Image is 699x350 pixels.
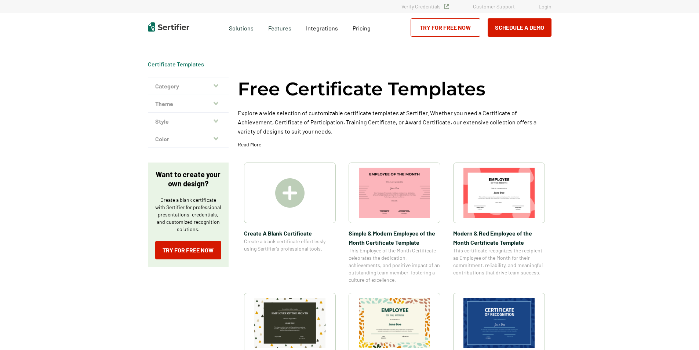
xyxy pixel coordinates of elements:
a: Login [539,3,551,10]
button: Theme [148,95,229,113]
span: Pricing [353,25,371,32]
a: Pricing [353,23,371,32]
a: Simple & Modern Employee of the Month Certificate TemplateSimple & Modern Employee of the Month C... [349,163,440,284]
button: Color [148,130,229,148]
span: Solutions [229,23,254,32]
a: Customer Support [473,3,515,10]
img: Modern & Red Employee of the Month Certificate Template [463,168,535,218]
p: Want to create your own design? [155,170,221,188]
button: Category [148,77,229,95]
button: Style [148,113,229,130]
span: Features [268,23,291,32]
span: This certificate recognizes the recipient as Employee of the Month for their commitment, reliabil... [453,247,545,276]
a: Integrations [306,23,338,32]
a: Try for Free Now [411,18,480,37]
span: Modern & Red Employee of the Month Certificate Template [453,229,545,247]
p: Read More [238,141,261,148]
img: Modern Dark Blue Employee of the Month Certificate Template [463,298,535,348]
div: Breadcrumb [148,61,204,68]
img: Simple & Colorful Employee of the Month Certificate Template [254,298,325,348]
h1: Free Certificate Templates [238,77,485,101]
p: Explore a wide selection of customizable certificate templates at Sertifier. Whether you need a C... [238,108,551,136]
p: Create a blank certificate with Sertifier for professional presentations, credentials, and custom... [155,196,221,233]
span: Create a blank certificate effortlessly using Sertifier’s professional tools. [244,238,336,252]
a: Certificate Templates [148,61,204,68]
span: Create A Blank Certificate [244,229,336,238]
span: Integrations [306,25,338,32]
span: This Employee of the Month Certificate celebrates the dedication, achievements, and positive impa... [349,247,440,284]
img: Simple & Modern Employee of the Month Certificate Template [359,168,430,218]
img: Sertifier | Digital Credentialing Platform [148,22,189,32]
span: Simple & Modern Employee of the Month Certificate Template [349,229,440,247]
img: Simple and Patterned Employee of the Month Certificate Template [359,298,430,348]
a: Try for Free Now [155,241,221,259]
a: Verify Credentials [401,3,449,10]
a: Modern & Red Employee of the Month Certificate TemplateModern & Red Employee of the Month Certifi... [453,163,545,284]
img: Create A Blank Certificate [275,178,305,208]
img: Verified [444,4,449,9]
